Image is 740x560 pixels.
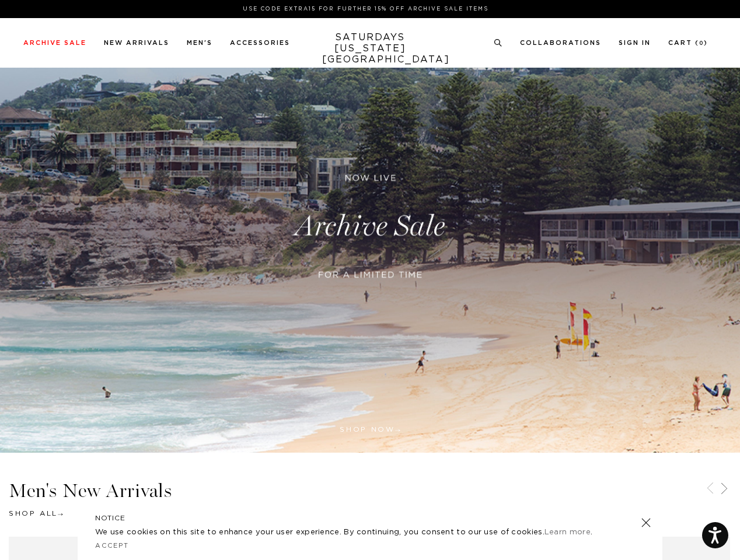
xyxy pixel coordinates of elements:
[28,5,703,13] p: Use Code EXTRA15 for Further 15% Off Archive Sale Items
[9,481,731,501] h3: Men's New Arrivals
[619,40,651,46] a: Sign In
[95,527,603,538] p: We use cookies on this site to enhance your user experience. By continuing, you consent to our us...
[23,40,86,46] a: Archive Sale
[95,542,129,549] a: Accept
[668,40,708,46] a: Cart (0)
[187,40,212,46] a: Men's
[104,40,169,46] a: New Arrivals
[9,510,63,517] a: Shop All
[520,40,601,46] a: Collaborations
[230,40,290,46] a: Accessories
[544,528,591,536] a: Learn more
[322,32,418,65] a: SATURDAYS[US_STATE][GEOGRAPHIC_DATA]
[699,41,704,46] small: 0
[95,513,645,523] h5: NOTICE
